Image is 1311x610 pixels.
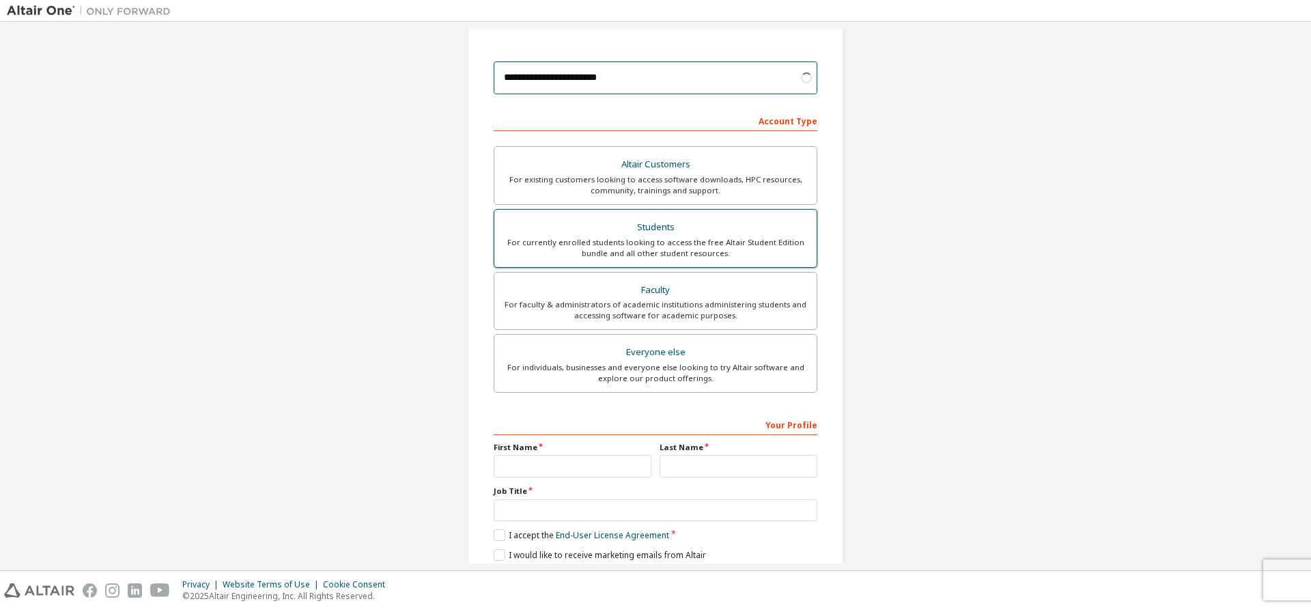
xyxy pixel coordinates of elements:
img: facebook.svg [83,583,97,598]
div: Students [503,218,808,237]
div: Faculty [503,281,808,300]
label: I would like to receive marketing emails from Altair [494,549,706,561]
div: Account Type [494,109,817,131]
label: Last Name [660,442,817,453]
img: linkedin.svg [128,583,142,598]
a: End-User License Agreement [556,529,669,541]
div: Everyone else [503,343,808,362]
div: Privacy [182,579,223,590]
label: First Name [494,442,651,453]
label: I accept the [494,529,669,541]
img: altair_logo.svg [4,583,74,598]
div: For faculty & administrators of academic institutions administering students and accessing softwa... [503,299,808,321]
label: Job Title [494,486,817,497]
div: For individuals, businesses and everyone else looking to try Altair software and explore our prod... [503,362,808,384]
img: Altair One [7,4,178,18]
p: © 2025 Altair Engineering, Inc. All Rights Reserved. [182,590,393,602]
div: Cookie Consent [323,579,393,590]
div: Website Terms of Use [223,579,323,590]
div: Your Profile [494,413,817,435]
div: For currently enrolled students looking to access the free Altair Student Edition bundle and all ... [503,237,808,259]
div: For existing customers looking to access software downloads, HPC resources, community, trainings ... [503,174,808,196]
img: instagram.svg [105,583,119,598]
div: Altair Customers [503,155,808,174]
img: youtube.svg [150,583,170,598]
